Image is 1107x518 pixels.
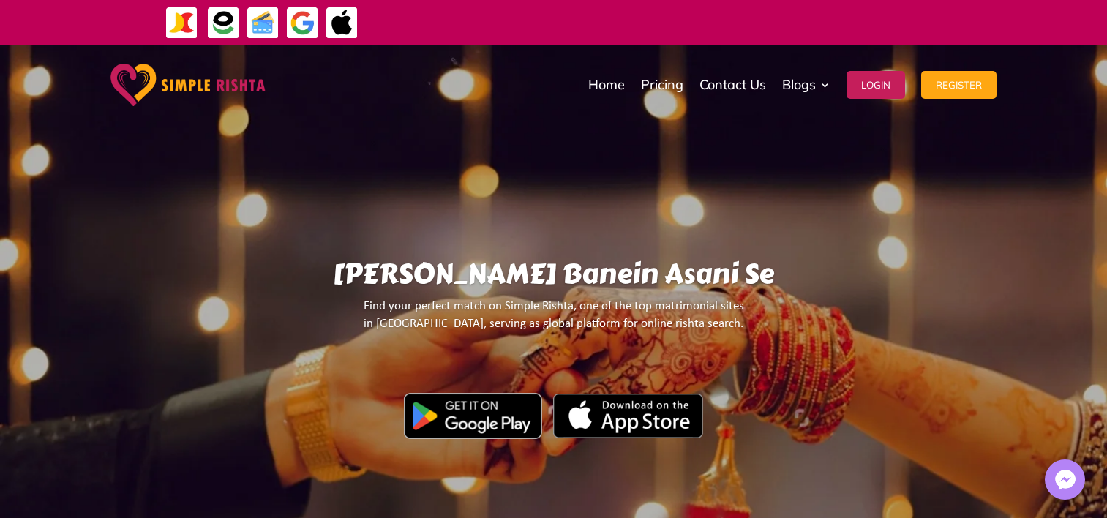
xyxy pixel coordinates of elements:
[921,48,997,121] a: Register
[326,7,359,40] img: ApplePay-icon
[782,48,830,121] a: Blogs
[404,393,542,438] img: Google Play
[144,258,962,298] h1: [PERSON_NAME] Banein Asani Se
[641,48,683,121] a: Pricing
[144,298,962,345] p: Find your perfect match on Simple Rishta, one of the top matrimonial sites in [GEOGRAPHIC_DATA], ...
[699,48,766,121] a: Contact Us
[588,48,625,121] a: Home
[847,71,905,99] button: Login
[1051,465,1080,495] img: Messenger
[247,7,279,40] img: Credit Cards
[847,48,905,121] a: Login
[921,71,997,99] button: Register
[207,7,240,40] img: EasyPaisa-icon
[286,7,319,40] img: GooglePay-icon
[165,7,198,40] img: JazzCash-icon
